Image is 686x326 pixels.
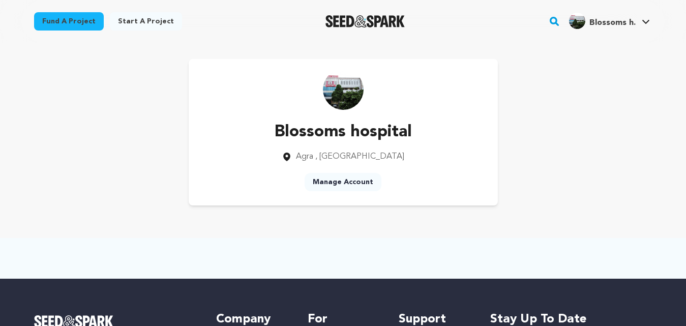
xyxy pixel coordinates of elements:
[305,173,381,191] a: Manage Account
[275,120,412,144] p: Blossoms hospital
[323,69,364,110] img: https://seedandspark-static.s3.us-east-2.amazonaws.com/images/User/002/310/224/medium/1c0e11354fc...
[567,11,652,32] span: Blossoms h.'s Profile
[325,15,405,27] a: Seed&Spark Homepage
[296,153,313,161] span: Agra
[34,12,104,31] a: Fund a project
[589,19,636,27] span: Blossoms h.
[569,13,636,29] div: Blossoms h.'s Profile
[567,11,652,29] a: Blossoms h.'s Profile
[315,153,404,161] span: , [GEOGRAPHIC_DATA]
[110,12,182,31] a: Start a project
[325,15,405,27] img: Seed&Spark Logo Dark Mode
[569,13,585,29] img: 1c0e11354fc0fcd9.png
